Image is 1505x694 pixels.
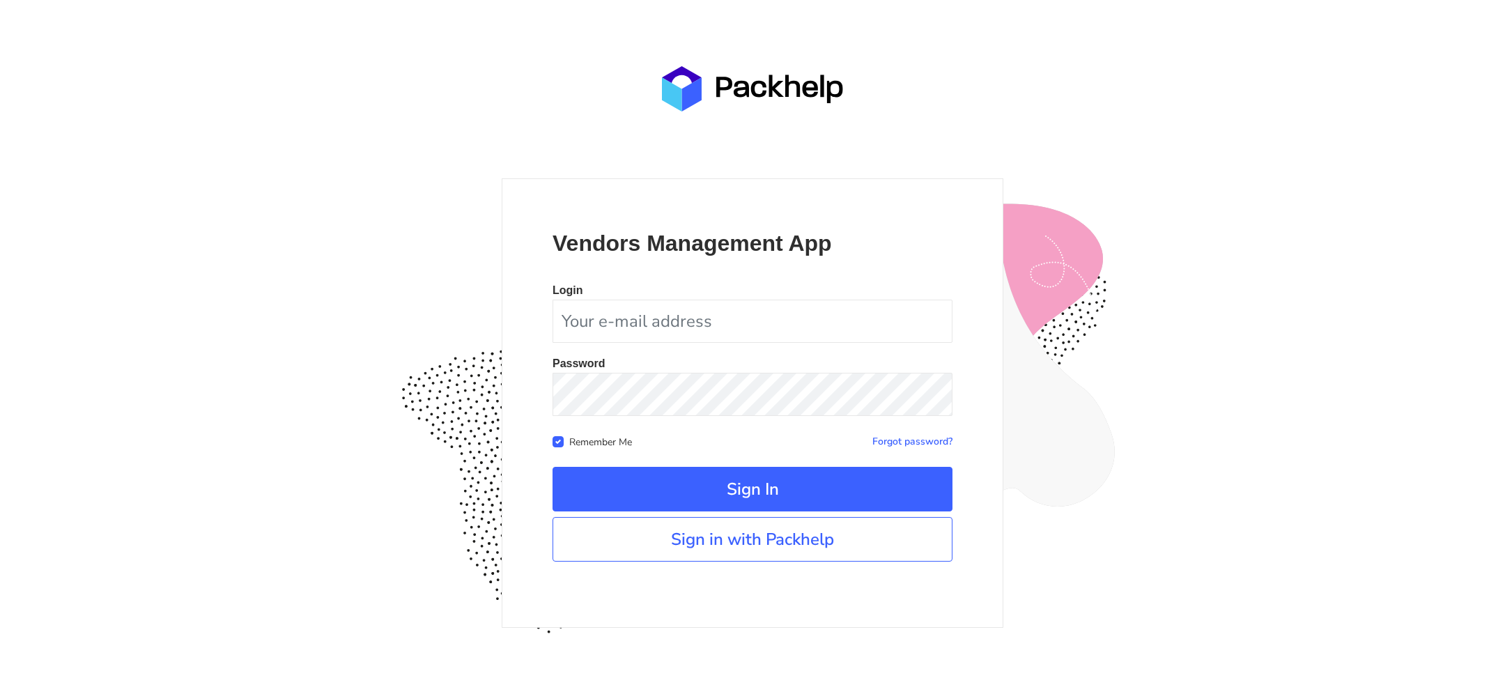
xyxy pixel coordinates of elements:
p: Vendors Management App [553,229,952,257]
p: Password [553,358,952,369]
a: Forgot password? [872,435,952,448]
input: Your e-mail address [553,300,952,343]
label: Remember Me [569,433,632,449]
button: Sign In [553,467,952,511]
p: Login [553,285,952,296]
a: Sign in with Packhelp [553,517,952,562]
